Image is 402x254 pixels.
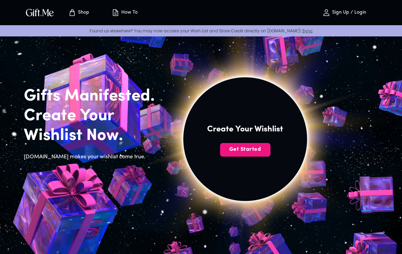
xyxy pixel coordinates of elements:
[5,28,397,34] p: Found us elsewhere? You may now access your Wish List and Store Credit directly on [DOMAIN_NAME]!
[111,9,120,17] img: how-to.svg
[106,2,143,23] button: How To
[330,10,366,16] p: Sign Up / Login
[302,28,313,34] a: Sync
[76,10,89,16] p: Shop
[310,2,378,23] button: Sign Up / Login
[207,124,283,135] h4: Create Your Wishlist
[24,153,166,161] h6: [DOMAIN_NAME] makes your wishlist come true.
[220,146,270,153] span: Get Started
[120,10,138,16] p: How To
[24,126,166,146] h2: Wishlist Now.
[60,2,97,23] button: Store page
[220,143,270,157] button: Get Started
[25,7,55,17] img: GiftMe Logo
[24,9,56,17] button: GiftMe Logo
[24,86,166,106] h2: Gifts Manifested.
[24,106,166,126] h2: Create Your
